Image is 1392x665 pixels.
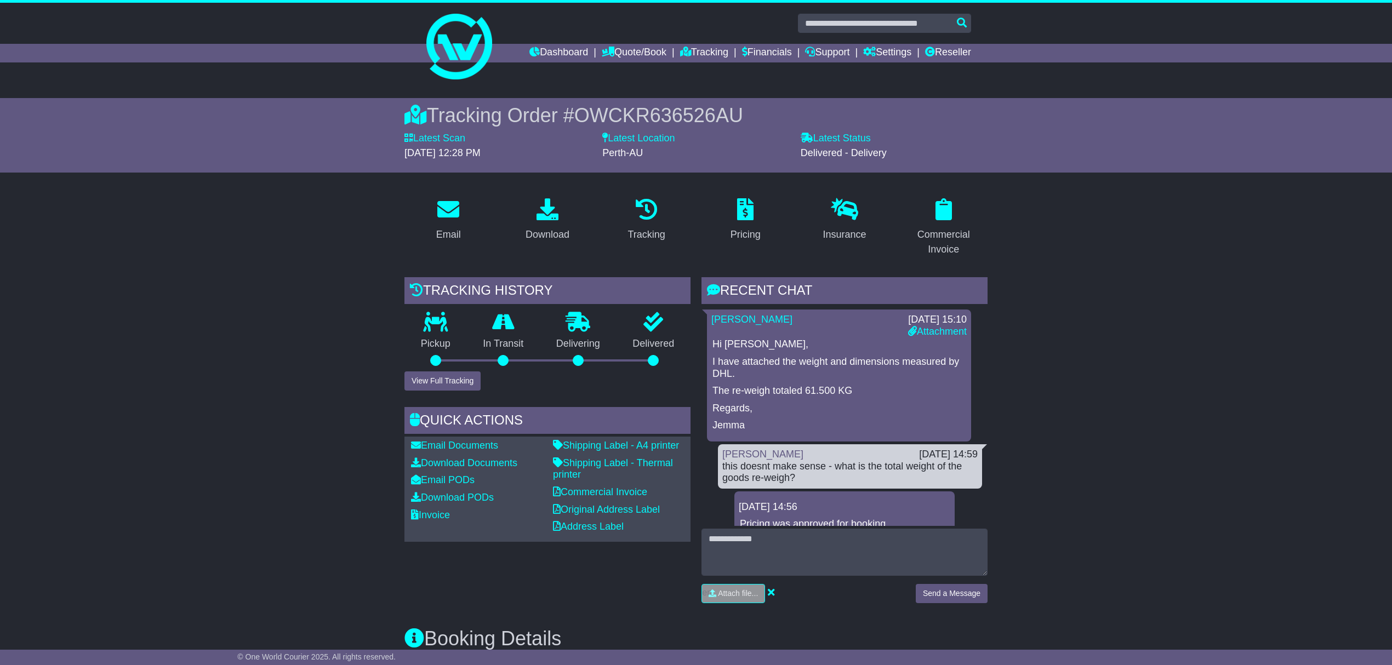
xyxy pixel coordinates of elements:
[712,403,966,415] p: Regards,
[574,104,743,127] span: OWCKR636526AU
[411,509,450,520] a: Invoice
[801,147,887,158] span: Delivered - Delivery
[553,440,679,451] a: Shipping Label - A4 printer
[467,338,540,350] p: In Transit
[529,44,588,62] a: Dashboard
[237,652,396,661] span: © One World Courier 2025. All rights reserved.
[553,504,660,515] a: Original Address Label
[553,521,624,532] a: Address Label
[553,486,647,497] a: Commercial Invoice
[429,194,468,246] a: Email
[823,227,866,242] div: Insurance
[602,147,643,158] span: Perth-AU
[404,338,467,350] p: Pickup
[740,518,949,542] p: Pricing was approved for booking OWCKR636526AU.
[731,227,761,242] div: Pricing
[404,407,691,437] div: Quick Actions
[919,449,978,461] div: [DATE] 14:59
[602,44,666,62] a: Quote/Book
[805,44,849,62] a: Support
[722,461,978,484] div: this doesnt make sense - what is the total weight of the goods re-weigh?
[680,44,728,62] a: Tracking
[712,339,966,351] p: Hi [PERSON_NAME],
[518,194,577,246] a: Download
[899,194,988,261] a: Commercial Invoice
[916,584,988,603] button: Send a Message
[436,227,461,242] div: Email
[404,133,465,145] label: Latest Scan
[411,492,494,503] a: Download PODs
[925,44,971,62] a: Reseller
[411,474,475,485] a: Email PODs
[617,338,691,350] p: Delivered
[540,338,617,350] p: Delivering
[621,194,672,246] a: Tracking
[602,133,675,145] label: Latest Location
[712,420,966,432] p: Jemma
[526,227,569,242] div: Download
[712,356,966,380] p: I have attached the weight and dimensions measured by DHL.
[815,194,873,246] a: Insurance
[628,227,665,242] div: Tracking
[711,314,792,325] a: [PERSON_NAME]
[404,371,481,391] button: View Full Tracking
[723,194,768,246] a: Pricing
[863,44,911,62] a: Settings
[906,227,980,257] div: Commercial Invoice
[712,385,966,397] p: The re-weigh totaled 61.500 KG
[739,501,950,513] div: [DATE] 14:56
[411,457,517,468] a: Download Documents
[908,326,967,337] a: Attachment
[908,314,967,326] div: [DATE] 15:10
[701,277,988,307] div: RECENT CHAT
[801,133,871,145] label: Latest Status
[404,104,988,127] div: Tracking Order #
[404,628,988,650] h3: Booking Details
[742,44,792,62] a: Financials
[722,449,803,460] a: [PERSON_NAME]
[553,457,673,480] a: Shipping Label - Thermal printer
[404,277,691,307] div: Tracking history
[404,147,481,158] span: [DATE] 12:28 PM
[411,440,498,451] a: Email Documents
